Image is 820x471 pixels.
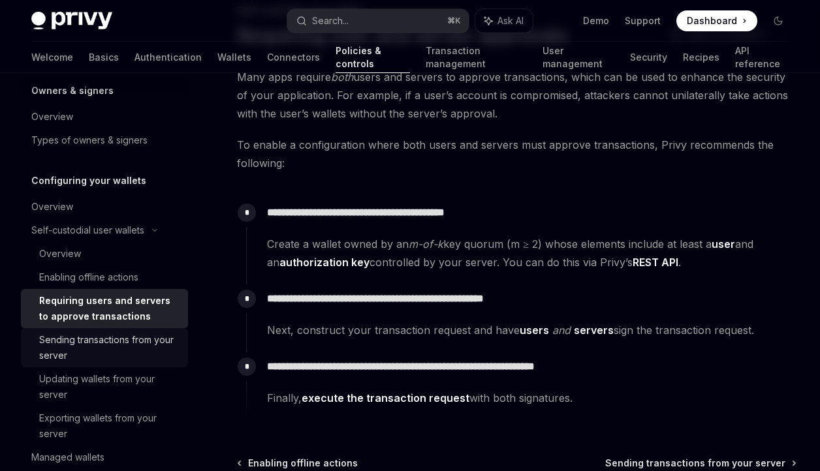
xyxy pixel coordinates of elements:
[543,42,614,73] a: User management
[134,42,202,73] a: Authentication
[21,367,188,406] a: Updating wallets from your server
[279,256,370,269] strong: authorization key
[31,109,73,125] div: Overview
[31,199,73,215] div: Overview
[409,237,443,251] em: m-of-k
[217,42,251,73] a: Wallets
[426,42,527,73] a: Transaction management
[768,10,789,31] button: Toggle dark mode
[39,410,180,442] div: Exporting wallets from your server
[630,42,667,73] a: Security
[447,16,461,26] span: ⌘ K
[735,42,789,73] a: API reference
[21,406,188,446] a: Exporting wallets from your server
[31,222,144,238] div: Self-custodial user wallets
[31,42,73,73] a: Welcome
[687,14,737,27] span: Dashboard
[267,321,796,339] span: Next, construct your transaction request and have sign the transaction request.
[336,42,410,73] a: Policies & controls
[39,371,180,403] div: Updating wallets from your server
[552,324,571,337] em: and
[21,446,188,469] a: Managed wallets
[676,10,757,31] a: Dashboard
[267,389,796,407] span: Finally, with both signatures.
[520,324,549,337] a: users
[267,42,320,73] a: Connectors
[312,13,349,29] div: Search...
[21,242,188,266] a: Overview
[633,256,678,269] a: REST API
[21,105,188,129] a: Overview
[683,42,719,73] a: Recipes
[583,14,609,27] a: Demo
[712,237,735,251] strong: user
[605,457,785,470] span: Sending transactions from your server
[39,332,180,363] div: Sending transactions from your server
[89,42,119,73] a: Basics
[21,328,188,367] a: Sending transactions from your server
[39,293,180,324] div: Requiring users and servers to approve transactions
[625,14,661,27] a: Support
[302,391,469,405] a: execute the transaction request
[39,269,138,285] div: Enabling offline actions
[331,70,353,84] em: both
[287,9,469,33] button: Search...⌘K
[21,289,188,328] a: Requiring users and servers to approve transactions
[497,14,524,27] span: Ask AI
[237,136,796,172] span: To enable a configuration where both users and servers must approve transactions, Privy recommend...
[39,246,81,262] div: Overview
[31,132,148,148] div: Types of owners & signers
[574,324,614,337] a: servers
[248,457,358,470] span: Enabling offline actions
[475,9,533,33] button: Ask AI
[31,12,112,30] img: dark logo
[21,266,188,289] a: Enabling offline actions
[238,457,358,470] a: Enabling offline actions
[21,129,188,152] a: Types of owners & signers
[237,68,796,123] span: Many apps require users and servers to approve transactions, which can be used to enhance the sec...
[605,457,795,470] a: Sending transactions from your server
[31,449,104,465] div: Managed wallets
[31,173,146,189] h5: Configuring your wallets
[267,235,796,271] span: Create a wallet owned by an key quorum (m ≥ 2) whose elements include at least a and an controlle...
[21,195,188,219] a: Overview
